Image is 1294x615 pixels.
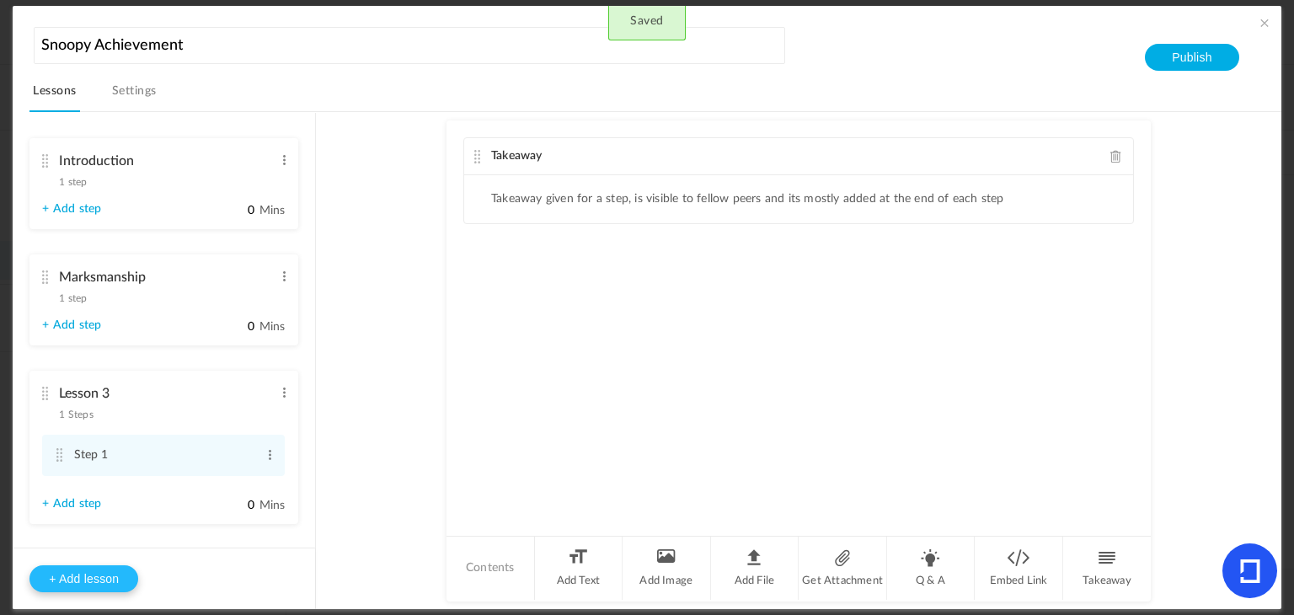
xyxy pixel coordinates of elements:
[259,205,286,217] span: Mins
[29,565,138,592] button: + Add lesson
[59,177,87,187] span: 1 step
[42,497,101,511] a: + Add step
[42,202,101,217] a: + Add step
[29,80,79,112] a: Lessons
[535,537,623,600] li: Add Text
[446,537,535,600] li: Contents
[711,537,799,600] li: Add File
[59,409,93,420] span: 1 Steps
[213,319,255,335] input: Mins
[213,498,255,514] input: Mins
[42,318,101,333] a: + Add step
[1063,537,1151,600] li: Takeaway
[213,203,255,219] input: Mins
[623,537,711,600] li: Add Image
[799,537,887,600] li: Get Attachment
[259,321,286,333] span: Mins
[491,192,1004,206] li: Takeaway given for a step, is visible to fellow peers and its mostly added at the end of each step
[887,537,976,600] li: Q & A
[1145,44,1238,71] button: Publish
[975,537,1063,600] li: Embed Link
[491,150,543,162] span: Takeaway
[259,500,286,511] span: Mins
[59,293,87,303] span: 1 step
[109,80,160,112] a: Settings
